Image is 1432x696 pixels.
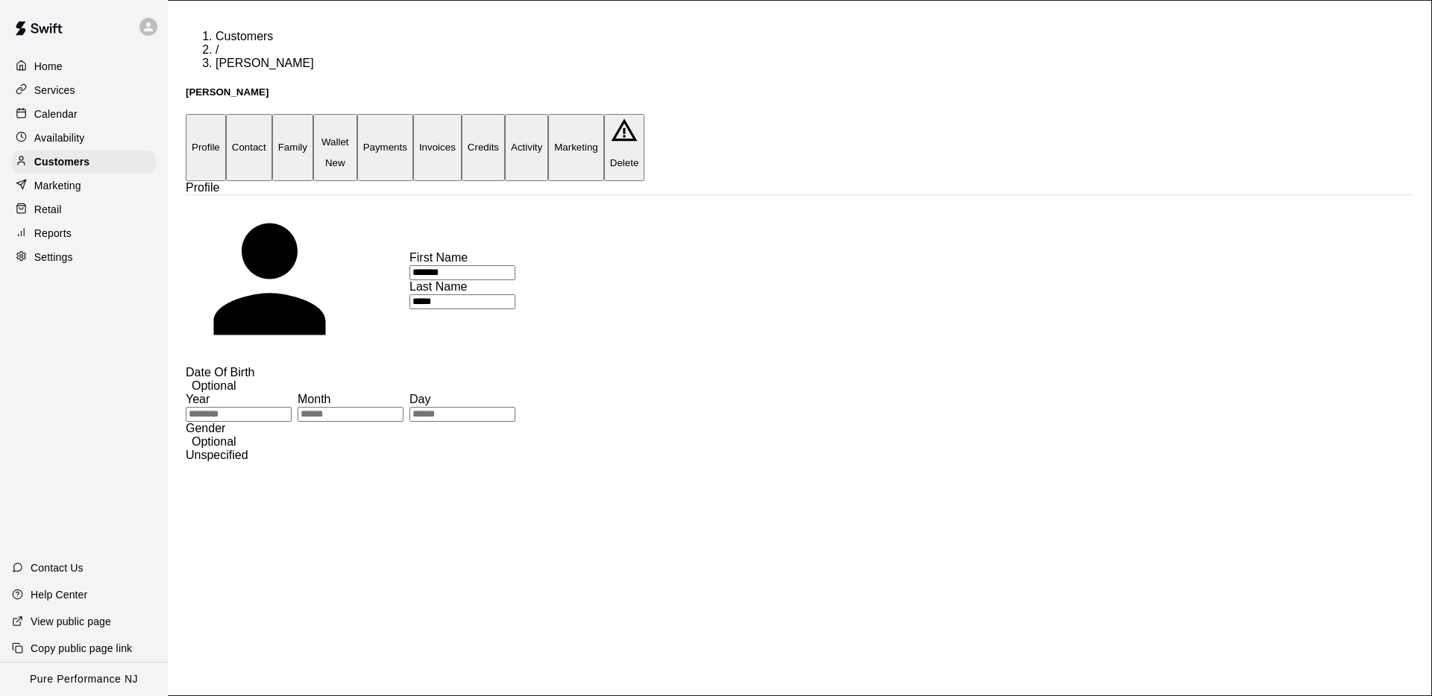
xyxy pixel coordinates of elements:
[12,127,156,149] a: Availability
[186,86,1414,98] h5: [PERSON_NAME]
[12,222,156,244] a: Reports
[186,114,226,180] button: Profile
[548,114,604,180] button: Marketing
[34,178,81,193] p: Marketing
[357,114,413,180] button: Payments
[31,587,87,602] p: Help Center
[34,59,63,74] p: Home
[12,103,156,125] a: Calendar
[34,130,85,145] p: Availability
[413,114,462,180] button: Invoices
[12,174,156,197] a: Marketing
[34,107,78,121] p: Calendar
[272,114,313,180] button: Family
[216,30,273,42] a: Customers
[216,43,1414,57] li: /
[409,393,430,405] span: Day
[12,246,156,268] a: Settings
[34,154,89,169] p: Customers
[319,157,351,168] span: New
[186,435,242,448] span: Optional
[34,226,72,241] p: Reports
[186,366,254,379] span: Date Of Birth
[31,641,132,656] p: Copy public page link
[319,136,351,148] p: Wallet
[298,393,330,405] span: Month
[226,114,272,180] button: Contact
[31,560,84,575] p: Contact Us
[186,422,225,434] span: Gender
[12,151,156,173] a: Customers
[34,83,75,98] p: Services
[12,198,156,221] a: Retail
[186,379,242,392] span: Optional
[12,79,156,101] a: Services
[34,202,62,217] p: Retail
[186,393,210,405] span: Year
[186,181,219,194] span: Profile
[409,280,467,293] span: Last Name
[31,614,111,629] p: View public page
[30,671,138,687] p: Pure Performance NJ
[462,114,505,180] button: Credits
[186,449,1414,462] div: Unspecified
[409,251,468,264] span: First Name
[186,30,1414,70] nav: breadcrumb
[505,114,548,180] button: Activity
[186,114,1414,180] div: basic tabs example
[12,55,156,77] a: Home
[216,57,314,69] span: [PERSON_NAME]
[610,157,639,168] p: Delete
[34,250,73,265] p: Settings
